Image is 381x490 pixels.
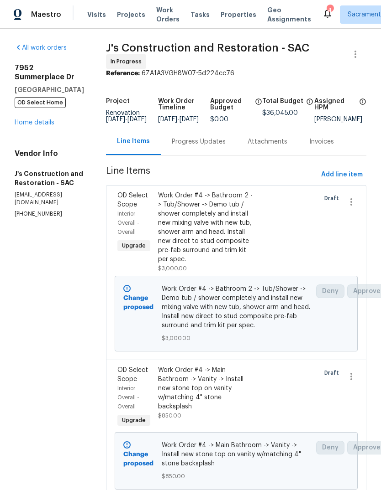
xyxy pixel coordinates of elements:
[158,413,181,418] span: $850.00
[316,441,344,454] button: Deny
[316,284,344,298] button: Deny
[106,110,147,123] span: Renovation
[321,169,363,181] span: Add line item
[15,169,84,187] h5: J's Construction and Restoration - SAC
[15,210,84,218] p: [PHONE_NUMBER]
[324,368,343,377] span: Draft
[111,57,145,66] span: In Progress
[15,45,67,51] a: All work orders
[314,98,356,111] h5: Assigned HPM
[117,386,139,409] span: Interior Overall - Overall
[262,110,298,116] span: $36,045.00
[117,367,148,382] span: OD Select Scope
[106,98,130,104] h5: Project
[324,194,343,203] span: Draft
[309,137,334,146] div: Invoices
[221,10,256,19] span: Properties
[314,116,366,123] div: [PERSON_NAME]
[117,211,139,235] span: Interior Overall - Overall
[106,70,140,77] b: Reference:
[306,98,313,110] span: The total cost of line items that have been proposed by Opendoor. This sum includes line items th...
[162,441,310,468] span: Work Order #4 -> Main Bathroom -> Vanity -> Install new stone top on vanity w/matching 4" stone b...
[106,116,147,123] span: -
[210,116,228,123] span: $0.00
[190,11,210,18] span: Tasks
[127,116,147,123] span: [DATE]
[15,63,84,82] h2: 7952 Summerplace Dr
[162,472,310,481] span: $850.00
[106,116,125,123] span: [DATE]
[87,10,106,19] span: Visits
[267,5,311,24] span: Geo Assignments
[210,98,252,111] h5: Approved Budget
[158,191,254,264] div: Work Order #4 -> Bathroom 2 -> Tub/Shower -> Demo tub / shower completely and install new mixing ...
[15,191,84,206] p: [EMAIL_ADDRESS][DOMAIN_NAME]
[31,10,61,19] span: Maestro
[158,366,254,411] div: Work Order #4 -> Main Bathroom -> Vanity -> Install new stone top on vanity w/matching 4" stone b...
[123,451,153,467] b: Change proposed
[248,137,287,146] div: Attachments
[15,119,54,126] a: Home details
[117,192,148,208] span: OD Select Scope
[158,116,199,123] span: -
[158,116,177,123] span: [DATE]
[15,149,84,158] h4: Vendor Info
[162,284,310,330] span: Work Order #4 -> Bathroom 2 -> Tub/Shower -> Demo tub / shower completely and install new mixing ...
[162,334,310,343] span: $3,000.00
[106,69,366,78] div: 6ZA1A3VGH8W07-5d224cc76
[158,98,210,111] h5: Work Order Timeline
[123,295,153,310] b: Change proposed
[317,166,366,183] button: Add line item
[117,137,150,146] div: Line Items
[15,97,66,108] span: OD Select Home
[118,241,149,250] span: Upgrade
[156,5,180,24] span: Work Orders
[255,98,262,116] span: The total cost of line items that have been approved by both Opendoor and the Trade Partner. This...
[180,116,199,123] span: [DATE]
[106,166,317,183] span: Line Items
[158,266,187,271] span: $3,000.00
[172,137,226,146] div: Progress Updates
[118,416,149,425] span: Upgrade
[359,98,366,116] span: The hpm assigned to this work order.
[117,10,145,19] span: Projects
[15,85,84,94] h5: [GEOGRAPHIC_DATA]
[106,42,309,53] span: J's Construction and Restoration - SAC
[262,98,303,104] h5: Total Budget
[327,5,333,15] div: 4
